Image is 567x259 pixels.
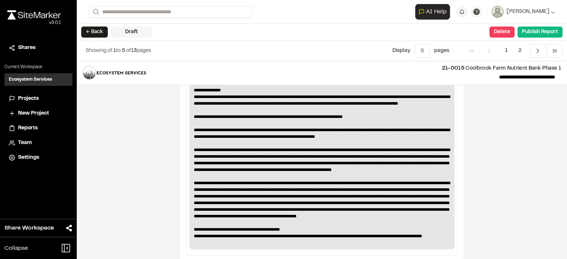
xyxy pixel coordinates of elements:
a: Reports [9,124,68,132]
img: User [492,6,504,18]
h3: Ecosystem Services [9,76,52,83]
button: ← Back [81,27,108,38]
button: Search [89,6,102,18]
span: Share Workspace [4,224,54,232]
button: Publish Report [518,27,563,38]
p: page s [434,47,449,55]
span: Settings [18,154,39,162]
button: Delete [489,27,515,38]
span: Reports [18,124,38,132]
span: 21-0015 [442,66,464,71]
span: New Project [18,109,49,118]
a: Settings [9,154,68,162]
span: AI Help [426,7,447,16]
span: Team [18,139,32,147]
span: Showing of [86,49,113,53]
p: Current Workspace [4,64,72,70]
a: New Project [9,109,68,118]
img: rebrand.png [7,10,61,20]
button: 5 [415,44,430,58]
div: Draft [111,27,152,38]
span: 1 [499,44,513,58]
button: [PERSON_NAME] [492,6,555,18]
span: [PERSON_NAME] [506,8,549,16]
button: Open AI Assistant [415,4,450,20]
span: Projects [18,95,39,103]
p: Coolbrook Farm Nutrient Bank Phase 1 [153,64,561,73]
a: Projects [9,95,68,103]
span: 1 [113,49,116,53]
nav: Navigation [464,44,563,58]
span: 5 [122,49,125,53]
a: Shares [9,44,68,52]
p: to of pages [86,47,151,55]
a: Team [9,139,68,147]
span: 2 [513,44,527,58]
span: Shares [18,44,35,52]
img: file [83,66,147,80]
span: 13 [131,49,137,53]
span: Collapse [4,244,28,253]
p: Display [392,47,410,55]
div: Open AI Assistant [415,4,453,20]
div: Oh geez...please don't... [7,20,61,26]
